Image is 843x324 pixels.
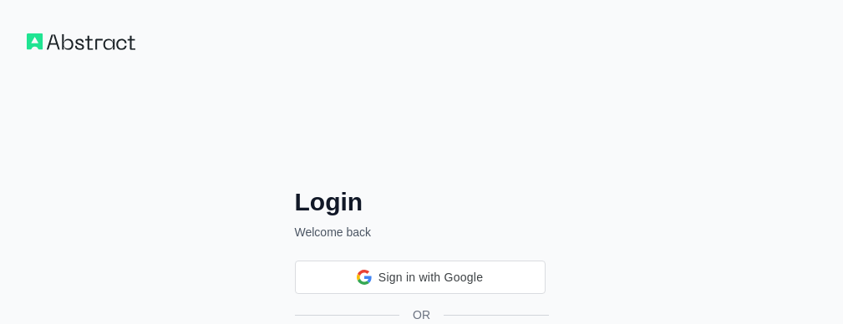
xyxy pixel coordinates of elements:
div: Sign in with Google [295,261,546,294]
p: Welcome back [295,224,549,240]
span: Sign in with Google [378,269,483,286]
img: Workflow [27,33,135,50]
span: OR [399,306,444,323]
h2: Login [295,187,549,217]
